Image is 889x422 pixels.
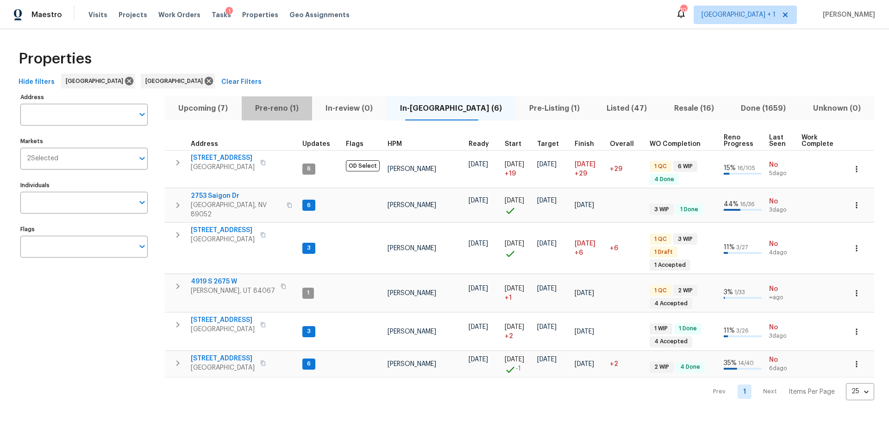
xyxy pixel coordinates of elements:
[724,134,753,147] span: Reno Progress
[303,360,314,368] span: 6
[388,245,436,252] span: [PERSON_NAME]
[505,141,530,147] div: Actual renovation start date
[505,356,524,363] span: [DATE]
[141,74,215,88] div: [GEOGRAPHIC_DATA]
[674,163,696,170] span: 6 WIP
[247,102,307,115] span: Pre-reno (1)
[19,76,55,88] span: Hide filters
[469,324,488,330] span: [DATE]
[537,324,557,330] span: [DATE]
[392,102,510,115] span: In-[GEOGRAPHIC_DATA] (6)
[651,338,691,346] span: 4 Accepted
[606,351,646,378] td: 2 day(s) past target finish date
[575,248,583,258] span: +6
[501,189,533,222] td: Project started on time
[610,361,618,367] span: +2
[575,169,587,178] span: +29
[769,206,794,214] span: 3d ago
[505,161,524,168] span: [DATE]
[469,285,488,292] span: [DATE]
[505,324,524,330] span: [DATE]
[242,10,278,19] span: Properties
[31,10,62,19] span: Maestro
[388,328,436,335] span: [PERSON_NAME]
[769,197,794,206] span: No
[61,74,135,88] div: [GEOGRAPHIC_DATA]
[651,248,676,256] span: 1 Draft
[191,141,218,147] span: Address
[388,166,436,172] span: [PERSON_NAME]
[145,76,207,86] span: [GEOGRAPHIC_DATA]
[191,277,275,286] span: 4919 S 2675 W
[501,150,533,188] td: Project started 19 days late
[388,290,436,296] span: [PERSON_NAME]
[469,161,488,168] span: [DATE]
[469,240,488,247] span: [DATE]
[505,285,524,292] span: [DATE]
[469,141,489,147] span: Ready
[218,74,265,91] button: Clear Filters
[575,141,594,147] span: Finish
[537,240,557,247] span: [DATE]
[738,384,751,399] a: Goto page 1
[736,328,749,334] span: 3 / 26
[651,363,673,371] span: 2 WIP
[651,325,671,333] span: 1 WIP
[733,102,794,115] span: Done (1659)
[704,383,874,400] nav: Pagination Navigation
[388,202,436,208] span: [PERSON_NAME]
[303,202,314,209] span: 6
[610,141,634,147] span: Overall
[19,54,92,63] span: Properties
[737,165,755,171] span: 16 / 105
[769,170,794,177] span: 5d ago
[575,361,594,367] span: [DATE]
[537,197,557,204] span: [DATE]
[674,287,696,295] span: 2 WIP
[505,240,524,247] span: [DATE]
[537,141,559,147] span: Target
[303,289,313,297] span: 1
[20,227,148,232] label: Flags
[606,223,646,274] td: 6 day(s) past target finish date
[318,102,381,115] span: In-review (0)
[676,206,702,214] span: 1 Done
[769,332,794,340] span: 3d ago
[575,328,594,335] span: [DATE]
[191,191,281,201] span: 2753 Saigon Dr
[221,76,262,88] span: Clear Filters
[724,165,736,171] span: 15 %
[191,153,255,163] span: [STREET_ADDRESS]
[388,361,436,367] span: [PERSON_NAME]
[505,169,516,178] span: + 19
[769,284,794,294] span: No
[191,235,255,244] span: [GEOGRAPHIC_DATA]
[501,313,533,351] td: Project started 2 days late
[606,150,646,188] td: 29 day(s) past target finish date
[505,141,521,147] span: Start
[769,239,794,249] span: No
[738,360,754,366] span: 14 / 40
[680,6,687,15] div: 10
[801,134,833,147] span: Work Complete
[15,74,58,91] button: Hide filters
[575,141,602,147] div: Projected renovation finish date
[119,10,147,19] span: Projects
[651,287,670,295] span: 1 QC
[805,102,869,115] span: Unknown (0)
[724,328,735,334] span: 11 %
[505,293,512,302] span: + 1
[20,139,148,144] label: Markets
[736,245,748,250] span: 3 / 27
[505,332,513,341] span: + 2
[724,201,739,208] span: 44 %
[501,351,533,378] td: Project started 1 days early
[191,354,255,363] span: [STREET_ADDRESS]
[66,76,127,86] span: [GEOGRAPHIC_DATA]
[724,360,737,366] span: 35 %
[303,244,314,252] span: 3
[537,161,557,168] span: [DATE]
[769,249,794,257] span: 4d ago
[575,202,594,208] span: [DATE]
[769,365,794,372] span: 6d ago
